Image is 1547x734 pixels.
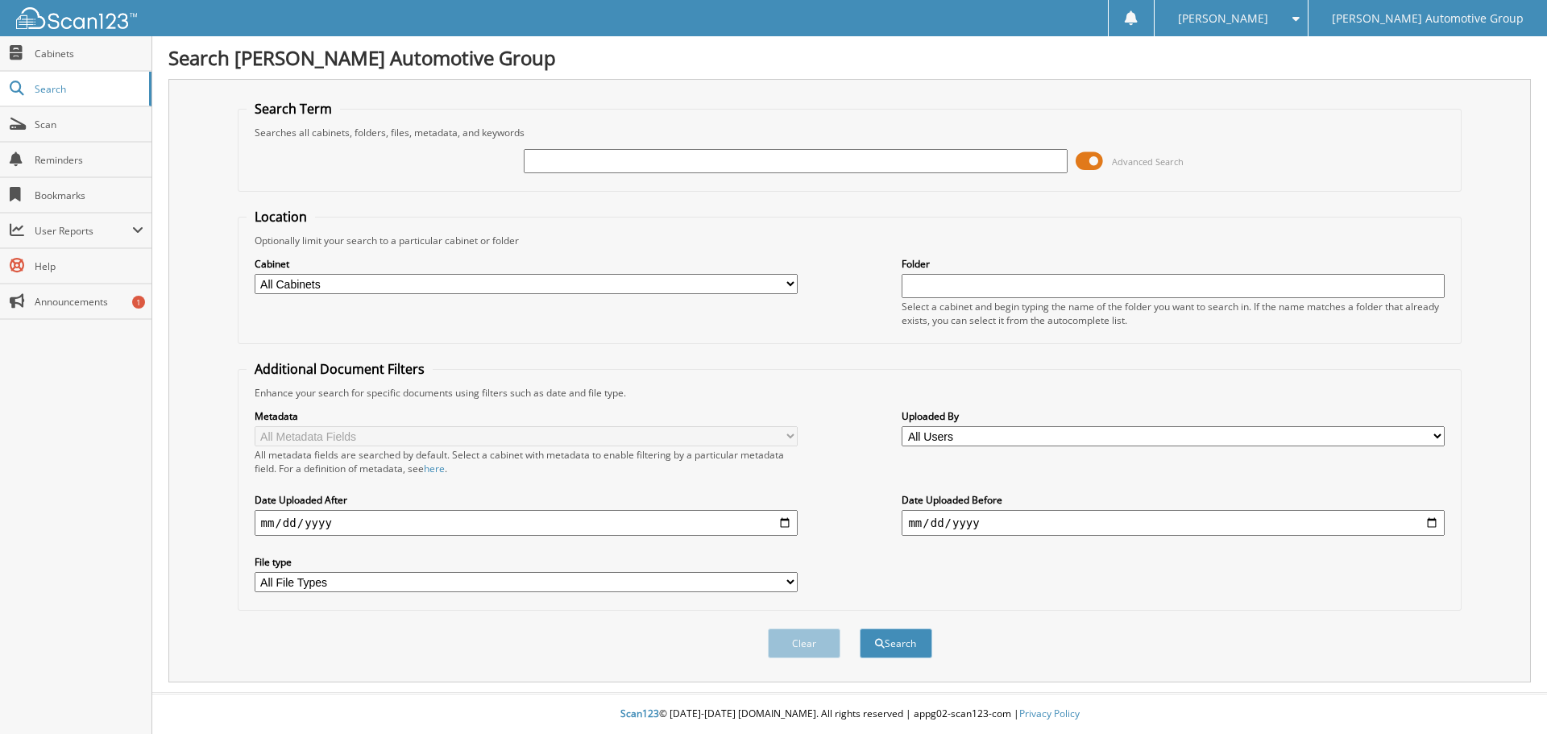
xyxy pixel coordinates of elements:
legend: Additional Document Filters [247,360,433,378]
label: File type [255,555,798,569]
a: here [424,462,445,475]
div: All metadata fields are searched by default. Select a cabinet with metadata to enable filtering b... [255,448,798,475]
div: Optionally limit your search to a particular cabinet or folder [247,234,1454,247]
a: Privacy Policy [1019,707,1080,720]
span: Scan [35,118,143,131]
label: Uploaded By [902,409,1445,423]
span: Bookmarks [35,189,143,202]
span: [PERSON_NAME] [1178,14,1268,23]
legend: Search Term [247,100,340,118]
span: Cabinets [35,47,143,60]
legend: Location [247,208,315,226]
button: Search [860,628,932,658]
input: end [902,510,1445,536]
div: Enhance your search for specific documents using filters such as date and file type. [247,386,1454,400]
input: start [255,510,798,536]
label: Date Uploaded After [255,493,798,507]
label: Metadata [255,409,798,423]
button: Clear [768,628,840,658]
img: scan123-logo-white.svg [16,7,137,29]
span: Help [35,259,143,273]
div: 1 [132,296,145,309]
span: Scan123 [620,707,659,720]
span: [PERSON_NAME] Automotive Group [1332,14,1524,23]
h1: Search [PERSON_NAME] Automotive Group [168,44,1531,71]
span: User Reports [35,224,132,238]
span: Announcements [35,295,143,309]
div: © [DATE]-[DATE] [DOMAIN_NAME]. All rights reserved | appg02-scan123-com | [152,695,1547,734]
div: Searches all cabinets, folders, files, metadata, and keywords [247,126,1454,139]
div: Select a cabinet and begin typing the name of the folder you want to search in. If the name match... [902,300,1445,327]
label: Folder [902,257,1445,271]
span: Search [35,82,141,96]
label: Cabinet [255,257,798,271]
span: Reminders [35,153,143,167]
label: Date Uploaded Before [902,493,1445,507]
span: Advanced Search [1112,156,1184,168]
